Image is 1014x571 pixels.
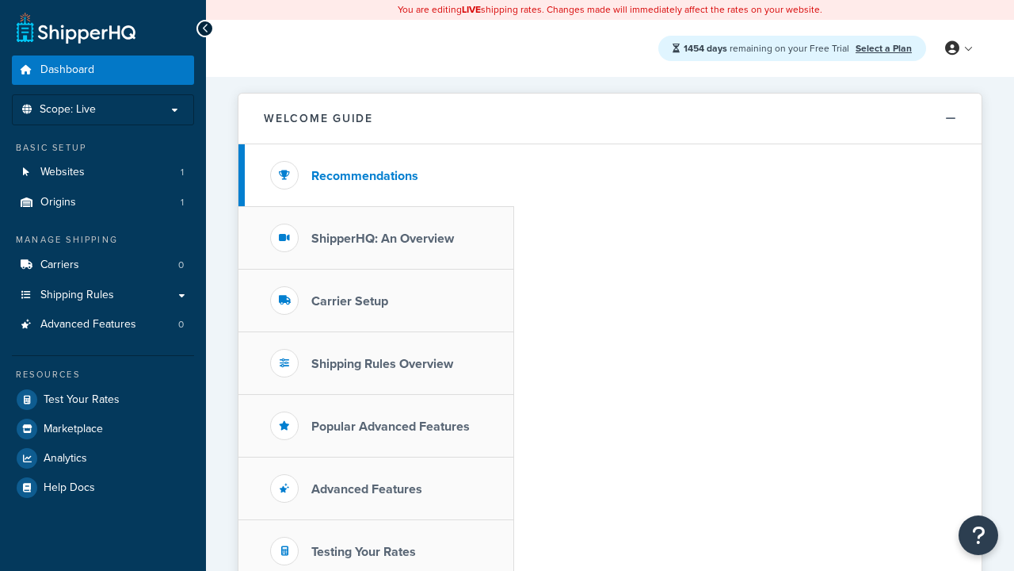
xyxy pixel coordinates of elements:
[12,473,194,502] a: Help Docs
[40,318,136,331] span: Advanced Features
[311,545,416,559] h3: Testing Your Rates
[181,196,184,209] span: 1
[44,423,103,436] span: Marketplace
[12,310,194,339] a: Advanced Features0
[44,393,120,407] span: Test Your Rates
[44,452,87,466] span: Analytics
[40,166,85,179] span: Websites
[856,41,912,56] a: Select a Plan
[12,188,194,217] li: Origins
[12,158,194,187] a: Websites1
[40,196,76,209] span: Origins
[311,232,454,246] h3: ShipperHQ: An Overview
[12,310,194,339] li: Advanced Features
[12,281,194,310] a: Shipping Rules
[684,41,727,56] strong: 1454 days
[264,113,373,125] h2: Welcome Guide
[684,41,852,56] span: remaining on your Free Trial
[40,289,114,302] span: Shipping Rules
[311,169,418,183] h3: Recommendations
[181,166,184,179] span: 1
[40,259,79,272] span: Carriers
[12,233,194,247] div: Manage Shipping
[178,259,184,272] span: 0
[462,2,481,17] b: LIVE
[12,444,194,473] a: Analytics
[12,385,194,414] a: Test Your Rates
[238,94,982,144] button: Welcome Guide
[12,188,194,217] a: Origins1
[311,357,453,371] h3: Shipping Rules Overview
[12,56,194,85] a: Dashboard
[178,318,184,331] span: 0
[12,251,194,280] a: Carriers0
[40,103,96,117] span: Scope: Live
[12,251,194,280] li: Carriers
[311,420,470,434] h3: Popular Advanced Features
[12,415,194,443] a: Marketplace
[44,481,95,495] span: Help Docs
[311,482,422,496] h3: Advanced Features
[959,515,998,555] button: Open Resource Center
[12,368,194,381] div: Resources
[12,158,194,187] li: Websites
[12,141,194,155] div: Basic Setup
[311,294,388,308] h3: Carrier Setup
[40,63,94,77] span: Dashboard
